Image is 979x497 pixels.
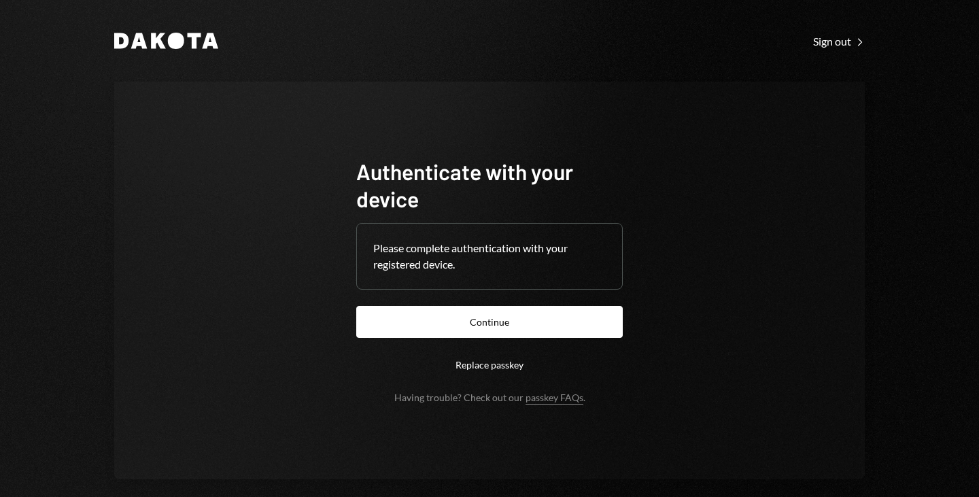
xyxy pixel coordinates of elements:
h1: Authenticate with your device [356,158,623,212]
button: Continue [356,306,623,338]
button: Replace passkey [356,349,623,381]
div: Having trouble? Check out our . [394,392,585,403]
div: Sign out [813,35,865,48]
a: Sign out [813,33,865,48]
div: Please complete authentication with your registered device. [373,240,606,273]
a: passkey FAQs [526,392,583,405]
